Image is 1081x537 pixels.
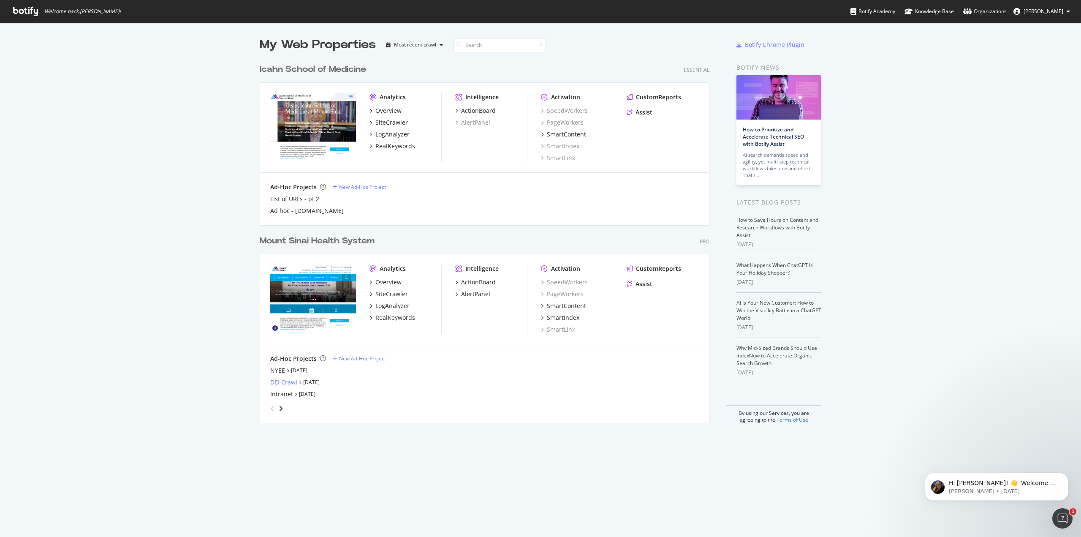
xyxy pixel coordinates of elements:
a: How to Save Hours on Content and Research Workflows with Botify Assist [736,216,818,239]
a: AI Is Your New Customer: How to Win the Visibility Battle in a ChatGPT World [736,299,821,322]
div: Ad-Hoc Projects [270,183,317,191]
div: New Ad-Hoc Project [339,355,386,362]
div: Overview [375,106,402,115]
a: AlertPanel [455,118,490,127]
div: Mount Sinai Health System [260,235,375,247]
a: SmartContent [541,130,586,139]
div: ActionBoard [461,106,496,115]
img: mountsinai.org [270,264,356,333]
div: Activation [551,264,580,273]
div: Botify Academy [850,7,895,16]
div: CustomReports [636,264,681,273]
img: How to Prioritize and Accelerate Technical SEO with Botify Assist [736,75,821,120]
a: LogAnalyzer [369,130,410,139]
div: Most recent crawl [394,42,436,47]
a: SmartIndex [541,142,579,150]
a: Intranet [270,390,293,398]
div: Botify news [736,63,821,72]
a: Ad hoc - [DOMAIN_NAME] [270,207,344,215]
a: LogAnalyzer [369,302,410,310]
a: SpeedWorkers [541,106,588,115]
div: [DATE] [736,324,821,331]
div: Ad-Hoc Projects [270,354,317,363]
div: Activation [551,93,580,101]
a: SmartLink [541,154,575,162]
div: LogAnalyzer [375,302,410,310]
div: My Web Properties [260,36,376,53]
div: SiteCrawler [375,290,408,298]
iframe: Intercom live chat [1052,508,1073,529]
div: grid [260,53,716,423]
div: [DATE] [736,241,821,248]
div: PageWorkers [541,118,584,127]
a: PageWorkers [541,290,584,298]
a: Why Mid-Sized Brands Should Use IndexNow to Accelerate Organic Search Growth [736,344,817,367]
div: angle-right [278,404,284,413]
a: RealKeywords [369,313,415,322]
div: SmartIndex [547,313,579,322]
a: Assist [627,280,652,288]
a: Terms of Use [777,416,808,423]
div: AlertPanel [461,290,490,298]
a: [DATE] [303,379,320,386]
a: SiteCrawler [369,290,408,298]
div: SmartContent [547,302,586,310]
div: ActionBoard [461,278,496,286]
a: Icahn School of Medicine [260,63,369,76]
span: Mia Nina Rosario [1024,8,1063,15]
a: Overview [369,278,402,286]
div: Essential [684,66,709,74]
a: SiteCrawler [369,118,408,127]
a: NYEE [270,366,285,375]
button: [PERSON_NAME] [1007,5,1077,18]
a: How to Prioritize and Accelerate Technical SEO with Botify Assist [743,126,804,147]
div: Latest Blog Posts [736,198,821,207]
div: By using our Services, you are agreeing to the [726,405,821,423]
a: [DATE] [291,367,307,374]
div: Intelligence [465,93,499,101]
a: CustomReports [627,264,681,273]
a: AlertPanel [455,290,490,298]
div: [DATE] [736,278,821,286]
div: Overview [375,278,402,286]
a: What Happens When ChatGPT Is Your Holiday Shopper? [736,262,813,276]
a: New Ad-Hoc Project [333,183,386,191]
div: Assist [636,108,652,117]
a: SpeedWorkers [541,278,588,286]
div: Organizations [963,7,1007,16]
div: RealKeywords [375,313,415,322]
a: Botify Chrome Plugin [736,41,804,49]
a: ActionBoard [455,106,496,115]
a: SmartContent [541,302,586,310]
a: New Ad-Hoc Project [333,355,386,362]
div: RealKeywords [375,142,415,150]
a: DEI Crawl [270,378,297,387]
a: CustomReports [627,93,681,101]
div: Knowledge Base [904,7,954,16]
a: SmartLink [541,325,575,334]
div: Pro [700,238,709,245]
button: Most recent crawl [383,38,446,52]
a: RealKeywords [369,142,415,150]
a: List of URLs - pt 2 [270,195,319,203]
img: icahn.mssm.edu [270,93,356,161]
div: Botify Chrome Plugin [745,41,804,49]
div: [DATE] [736,369,821,376]
a: [DATE] [299,390,315,398]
